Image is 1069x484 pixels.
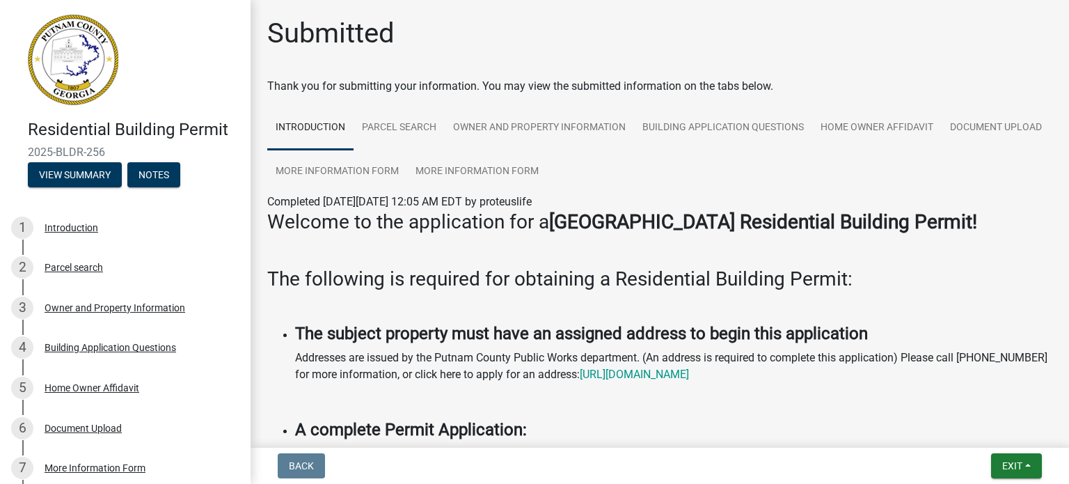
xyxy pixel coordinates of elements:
strong: [GEOGRAPHIC_DATA] Residential Building Permit! [549,210,977,233]
div: Building Application Questions [45,343,176,352]
button: Notes [127,162,180,187]
div: 7 [11,457,33,479]
a: Parcel search [354,106,445,150]
h4: Residential Building Permit [28,120,239,140]
div: Owner and Property Information [45,303,185,313]
a: More Information Form [407,150,547,194]
a: Owner and Property Information [445,106,634,150]
a: [URL][DOMAIN_NAME] [580,368,689,381]
button: Back [278,453,325,478]
div: 5 [11,377,33,399]
h1: Submitted [267,17,395,50]
button: View Summary [28,162,122,187]
div: Home Owner Affidavit [45,383,139,393]
a: Home Owner Affidavit [812,106,942,150]
a: Introduction [267,106,354,150]
strong: The subject property must have an assigned address to begin this application [295,324,868,343]
div: 4 [11,336,33,359]
div: 2 [11,256,33,279]
p: Addresses are issued by the Putnam County Public Works department. (An address is required to com... [295,350,1052,383]
div: 1 [11,217,33,239]
div: 6 [11,417,33,439]
img: Putnam County, Georgia [28,15,118,105]
a: Building Application Questions [634,106,812,150]
div: More Information Form [45,463,145,473]
strong: A complete Permit Application: [295,420,527,439]
div: Introduction [45,223,98,233]
button: Exit [991,453,1042,478]
div: Document Upload [45,423,122,433]
span: Back [289,460,314,471]
wm-modal-confirm: Summary [28,170,122,181]
a: More Information Form [267,150,407,194]
wm-modal-confirm: Notes [127,170,180,181]
h3: Welcome to the application for a [267,210,1052,234]
span: 2025-BLDR-256 [28,146,223,159]
h3: The following is required for obtaining a Residential Building Permit: [267,267,1052,291]
span: Completed [DATE][DATE] 12:05 AM EDT by proteuslife [267,195,532,208]
a: Document Upload [942,106,1050,150]
div: 3 [11,297,33,319]
span: Exit [1002,460,1022,471]
div: Thank you for submitting your information. You may view the submitted information on the tabs below. [267,78,1052,95]
div: Parcel search [45,263,103,272]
